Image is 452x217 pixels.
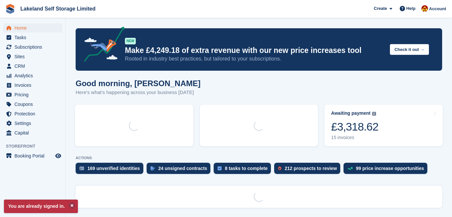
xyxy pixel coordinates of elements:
span: Capital [14,128,54,137]
a: Preview store [54,152,62,160]
div: 8 tasks to complete [225,166,268,171]
a: menu [3,61,62,71]
a: menu [3,151,62,160]
a: 212 prospects to review [274,163,344,177]
div: £3,318.62 [331,120,378,133]
a: 24 unsigned contracts [147,163,214,177]
span: Account [429,6,446,12]
span: Invoices [14,81,54,90]
img: contract_signature_icon-13c848040528278c33f63329250d36e43548de30e8caae1d1a13099fd9432cc5.svg [151,166,155,170]
img: price_increase_opportunities-93ffe204e8149a01c8c9dc8f82e8f89637d9d84a8eef4429ea346261dce0b2c0.svg [347,167,353,170]
a: menu [3,33,62,42]
div: 99 price increase opportunities [356,166,424,171]
span: Coupons [14,100,54,109]
p: ACTIONS [76,156,442,160]
img: verify_identity-adf6edd0f0f0b5bbfe63781bf79b02c33cf7c696d77639b501bdc392416b5a36.svg [80,166,84,170]
img: Diane Carney [421,5,428,12]
span: Storefront [6,143,65,150]
a: Awaiting payment £3,318.62 15 invoices [324,105,443,146]
a: menu [3,52,62,61]
a: menu [3,23,62,33]
a: menu [3,128,62,137]
p: Rooted in industry best practices, but tailored to your subscriptions. [125,55,385,62]
div: 24 unsigned contracts [158,166,207,171]
a: menu [3,81,62,90]
img: icon-info-grey-7440780725fd019a000dd9b08b2336e03edf1995a4989e88bcd33f0948082b44.svg [372,112,376,116]
a: menu [3,71,62,80]
p: Here's what's happening across your business [DATE] [76,89,201,96]
span: Tasks [14,33,54,42]
span: Help [406,5,416,12]
a: 169 unverified identities [76,163,147,177]
a: menu [3,100,62,109]
div: NEW [125,38,136,44]
span: Subscriptions [14,42,54,52]
p: You are already signed in. [4,200,78,213]
a: menu [3,90,62,99]
span: Analytics [14,71,54,80]
span: Sites [14,52,54,61]
div: 15 invoices [331,135,378,140]
a: menu [3,109,62,118]
span: Booking Portal [14,151,54,160]
img: stora-icon-8386f47178a22dfd0bd8f6a31ec36ba5ce8667c1dd55bd0f319d3a0aa187defe.svg [5,4,15,14]
span: Create [374,5,387,12]
div: 169 unverified identities [87,166,140,171]
div: 212 prospects to review [285,166,337,171]
a: Lakeland Self Storage Limited [18,3,98,14]
span: CRM [14,61,54,71]
img: task-75834270c22a3079a89374b754ae025e5fb1db73e45f91037f5363f120a921f8.svg [218,166,222,170]
a: 8 tasks to complete [214,163,274,177]
a: menu [3,119,62,128]
span: Pricing [14,90,54,99]
img: price-adjustments-announcement-icon-8257ccfd72463d97f412b2fc003d46551f7dbcb40ab6d574587a9cd5c0d94... [79,27,125,64]
button: Check it out → [390,44,429,55]
h1: Good morning, [PERSON_NAME] [76,79,201,88]
div: Awaiting payment [331,110,370,116]
span: Settings [14,119,54,128]
a: menu [3,42,62,52]
img: prospect-51fa495bee0391a8d652442698ab0144808aea92771e9ea1ae160a38d050c398.svg [278,166,281,170]
a: 99 price increase opportunities [344,163,431,177]
span: Protection [14,109,54,118]
p: Make £4,249.18 of extra revenue with our new price increases tool [125,46,385,55]
span: Home [14,23,54,33]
